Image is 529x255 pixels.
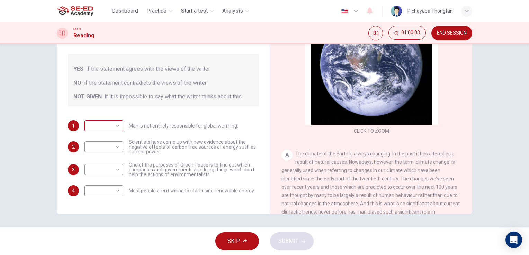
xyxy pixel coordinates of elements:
[388,26,426,40] button: 01:00:03
[73,27,81,31] span: CEFR
[222,7,243,15] span: Analysis
[219,5,252,17] button: Analysis
[57,4,93,18] img: SE-ED Academy logo
[73,31,95,40] h1: Reading
[437,30,467,36] span: END SESSION
[388,26,426,40] div: Hide
[178,5,217,17] button: Start a test
[129,140,259,154] span: Scientists have come up with new evidence about the negative effects of carbon free sources of en...
[73,93,102,101] span: NOT GIVEN
[368,26,383,40] div: Mute
[407,7,453,15] div: Pichayapa Thongtan
[431,26,472,40] button: END SESSION
[72,188,75,193] span: 4
[129,188,255,193] span: Most people aren’t willing to start using renewable energy.
[73,65,83,73] span: YES
[227,236,240,246] span: SKIP
[72,144,75,149] span: 2
[73,79,81,87] span: NO
[144,5,176,17] button: Practice
[72,123,75,128] span: 1
[86,65,210,73] span: if the statement agrees with the views of the writer
[391,6,402,17] img: Profile picture
[215,232,259,250] button: SKIP
[57,4,109,18] a: SE-ED Academy logo
[281,151,461,231] span: The climate of the Earth is always changing. In the past it has altered as a result of natural ca...
[146,7,167,15] span: Practice
[281,150,293,161] div: A
[181,7,208,15] span: Start a test
[109,5,141,17] button: Dashboard
[340,9,349,14] img: en
[505,232,522,248] div: Open Intercom Messenger
[112,7,138,15] span: Dashboard
[84,79,207,87] span: if the statement contradicts the views of the writer
[129,123,238,128] span: Man is not entirely responsible for global warming.
[401,30,420,36] span: 01:00:03
[72,167,75,172] span: 3
[129,162,259,177] span: One of the purposes of Green Peace is to find out which companies and governments are doing thing...
[105,93,242,101] span: if it is impossible to say what the writer thinks about this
